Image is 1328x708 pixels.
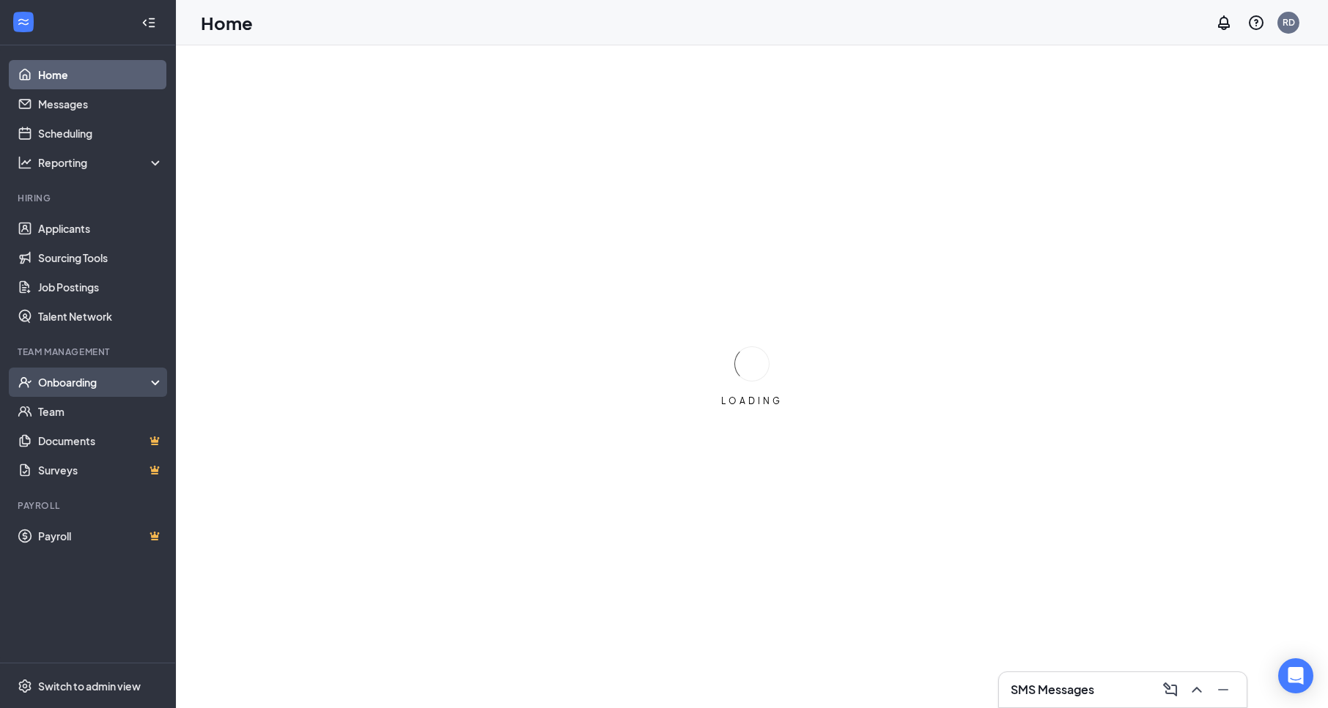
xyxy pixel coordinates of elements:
[1011,682,1094,698] h3: SMS Messages
[38,521,163,551] a: PayrollCrown
[38,214,163,243] a: Applicants
[38,155,164,170] div: Reporting
[1278,658,1313,693] div: Open Intercom Messenger
[18,375,32,390] svg: UserCheck
[201,10,253,35] h1: Home
[38,89,163,119] a: Messages
[1211,678,1235,701] button: Minimize
[38,119,163,148] a: Scheduling
[1185,678,1209,701] button: ChevronUp
[38,426,163,455] a: DocumentsCrown
[715,395,789,407] div: LOADING
[38,375,151,390] div: Onboarding
[1188,681,1206,698] svg: ChevronUp
[1162,681,1179,698] svg: ComposeMessage
[1214,681,1232,698] svg: Minimize
[16,15,31,29] svg: WorkstreamLogo
[38,272,163,302] a: Job Postings
[1159,678,1182,701] button: ComposeMessage
[38,60,163,89] a: Home
[18,155,32,170] svg: Analysis
[1283,16,1295,29] div: RD
[38,679,141,693] div: Switch to admin view
[18,192,161,204] div: Hiring
[1215,14,1233,31] svg: Notifications
[38,302,163,331] a: Talent Network
[38,397,163,426] a: Team
[1247,14,1265,31] svg: QuestionInfo
[38,243,163,272] a: Sourcing Tools
[18,346,161,358] div: Team Management
[141,15,156,30] svg: Collapse
[18,499,161,512] div: Payroll
[38,455,163,485] a: SurveysCrown
[18,679,32,693] svg: Settings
